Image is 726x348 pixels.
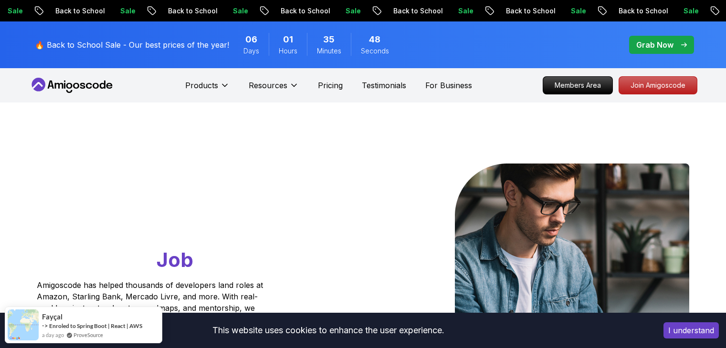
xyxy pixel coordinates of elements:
[95,6,126,16] p: Sale
[362,80,406,91] a: Testimonials
[35,39,229,51] p: 🔥 Back to School Sale - Our best prices of the year!
[317,46,341,56] span: Minutes
[619,77,697,94] p: Join Amigoscode
[243,46,259,56] span: Days
[8,309,39,340] img: provesource social proof notification image
[249,80,299,99] button: Resources
[543,76,613,94] a: Members Area
[543,77,612,94] p: Members Area
[369,33,380,46] span: 48 Seconds
[318,80,343,91] a: Pricing
[546,6,576,16] p: Sale
[157,247,193,272] span: Job
[42,331,64,339] span: a day ago
[593,6,658,16] p: Back to School
[433,6,463,16] p: Sale
[658,6,689,16] p: Sale
[425,80,472,91] a: For Business
[283,33,293,46] span: 1 Hours
[255,6,320,16] p: Back to School
[663,322,719,338] button: Accept cookies
[7,320,649,341] div: This website uses cookies to enhance the user experience.
[42,322,48,329] span: ->
[320,6,351,16] p: Sale
[323,33,335,46] span: 35 Minutes
[49,322,142,329] a: Enroled to Spring Boot | React | AWS
[619,76,697,94] a: Join Amigoscode
[279,46,297,56] span: Hours
[208,6,238,16] p: Sale
[37,279,266,325] p: Amigoscode has helped thousands of developers land roles at Amazon, Starling Bank, Mercado Livre,...
[42,313,63,321] span: Fayçal
[143,6,208,16] p: Back to School
[245,33,257,46] span: 6 Days
[361,46,389,56] span: Seconds
[249,80,287,91] p: Resources
[30,6,95,16] p: Back to School
[185,80,230,99] button: Products
[185,80,218,91] p: Products
[37,164,300,274] h1: Go From Learning to Hired: Master Java, Spring Boot & Cloud Skills That Get You the
[74,331,103,339] a: ProveSource
[368,6,433,16] p: Back to School
[636,39,673,51] p: Grab Now
[481,6,546,16] p: Back to School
